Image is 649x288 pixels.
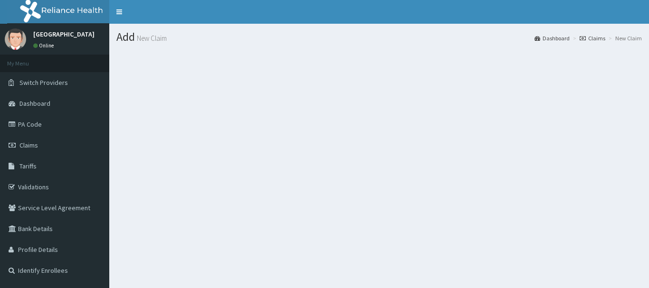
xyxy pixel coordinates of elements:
[33,31,95,37] p: [GEOGRAPHIC_DATA]
[5,28,26,50] img: User Image
[19,162,37,170] span: Tariffs
[19,99,50,108] span: Dashboard
[580,34,605,42] a: Claims
[116,31,642,43] h1: Add
[606,34,642,42] li: New Claim
[19,78,68,87] span: Switch Providers
[19,141,38,149] span: Claims
[534,34,570,42] a: Dashboard
[33,42,56,49] a: Online
[135,35,167,42] small: New Claim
